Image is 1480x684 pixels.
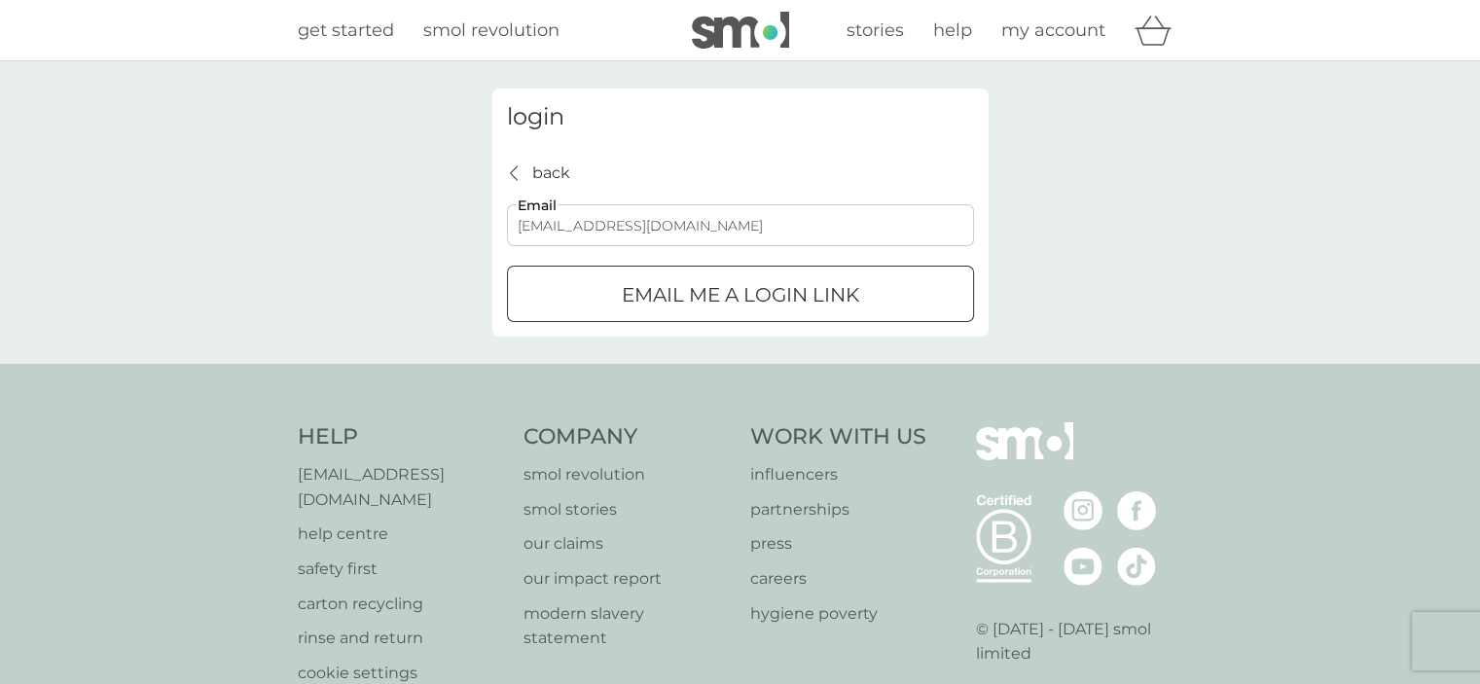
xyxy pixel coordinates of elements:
a: [EMAIL_ADDRESS][DOMAIN_NAME] [298,462,505,512]
a: rinse and return [298,626,505,651]
p: © [DATE] - [DATE] smol limited [976,617,1183,666]
a: hygiene poverty [750,601,926,627]
a: get started [298,17,394,45]
p: back [532,161,570,186]
span: my account [1001,19,1105,41]
a: carton recycling [298,592,505,617]
h4: Work With Us [750,422,926,452]
div: basket [1135,11,1183,50]
a: my account [1001,17,1105,45]
span: smol revolution [423,19,560,41]
a: our claims [523,531,731,557]
img: smol [692,12,789,49]
a: smol revolution [423,17,560,45]
img: visit the smol Youtube page [1064,547,1102,586]
img: visit the smol Tiktok page [1117,547,1156,586]
a: safety first [298,557,505,582]
img: visit the smol Instagram page [1064,491,1102,530]
a: press [750,531,926,557]
span: help [933,19,972,41]
h3: login [507,103,974,131]
a: our impact report [523,566,731,592]
a: help centre [298,522,505,547]
button: Email me a login link [507,266,974,322]
span: get started [298,19,394,41]
img: visit the smol Facebook page [1117,491,1156,530]
span: stories [847,19,904,41]
a: careers [750,566,926,592]
a: smol revolution [523,462,731,487]
h4: Help [298,422,505,452]
a: help [933,17,972,45]
a: stories [847,17,904,45]
a: influencers [750,462,926,487]
h4: Company [523,422,731,452]
img: smol [976,422,1073,488]
a: smol stories [523,497,731,522]
p: Email me a login link [622,279,859,310]
a: partnerships [750,497,926,522]
a: modern slavery statement [523,601,731,651]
